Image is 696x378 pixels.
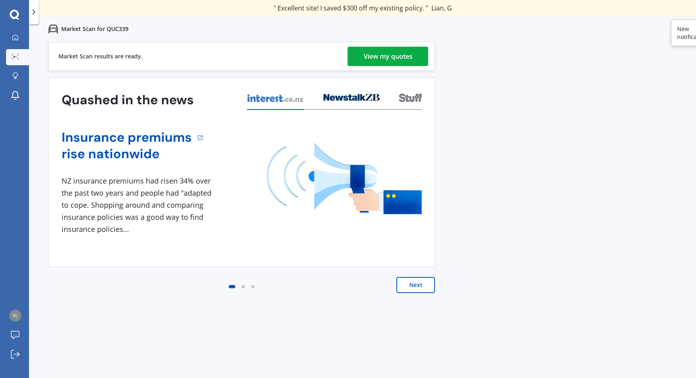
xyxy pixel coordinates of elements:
[48,24,58,34] img: car.f15378c7a67c060ca3f3.svg
[62,146,192,162] a: rise nationwide
[61,25,128,33] p: Market Scan for QUC339
[348,47,428,66] a: View my quotes
[62,129,192,146] a: Insurance premiums
[58,42,143,70] div: Market Scan results are ready.
[9,310,21,322] img: 0bca62d2233951813c49356fb71d7695
[364,47,412,66] div: View my quotes
[62,175,215,235] div: NZ insurance premiums had risen 34% over the past two years and people had "adapted to cope. Shop...
[396,277,435,293] button: Next
[62,92,194,108] h3: Quashed in the news
[267,143,422,214] img: media image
